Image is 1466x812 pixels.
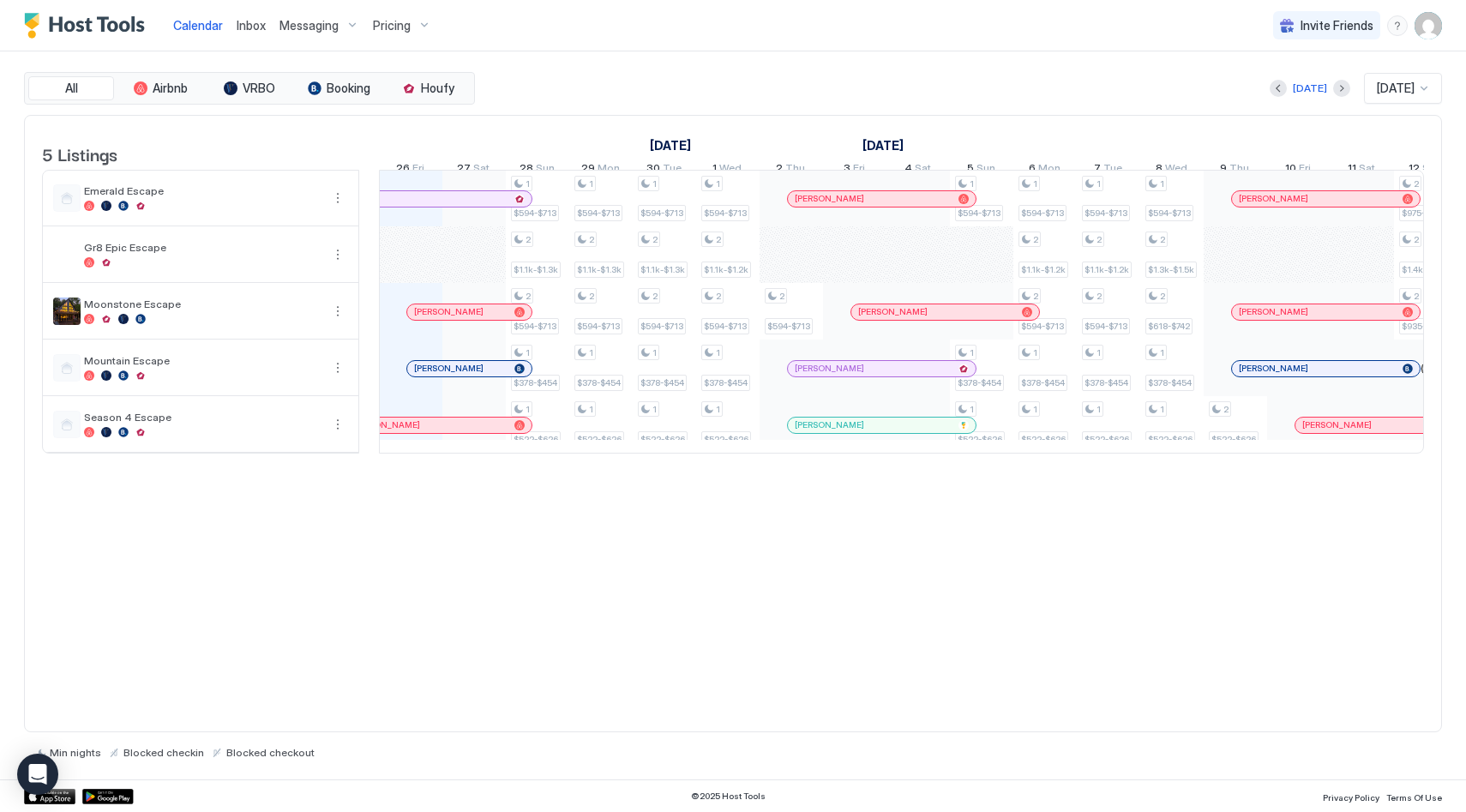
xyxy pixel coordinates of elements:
span: $522-$626 [514,434,558,445]
span: Sun [976,161,995,179]
span: Privacy Policy [1323,792,1379,803]
span: 1 [970,178,974,189]
button: [DATE] [1290,78,1330,99]
span: Tue [663,161,682,179]
a: September 11, 2025 [646,133,695,158]
div: Host Tools Logo [24,13,153,39]
div: App Store [24,789,75,804]
span: 1 [589,178,593,189]
span: 2 [716,234,721,245]
span: Houfy [421,81,454,96]
span: $522-$626 [1148,434,1193,445]
span: Thu [785,161,805,179]
span: 1 [652,347,657,358]
span: $594-$713 [577,208,620,219]
span: 2 [1096,291,1102,302]
span: $378-$454 [1084,377,1128,388]
a: Inbox [237,16,266,34]
span: [DATE] [1377,81,1415,96]
span: 1 [1160,347,1164,358]
span: $522-$626 [958,434,1002,445]
span: 8 [1156,161,1163,179]
span: $522-$626 [577,434,622,445]
span: 2 [1223,404,1229,415]
span: $594-$713 [958,208,1000,219]
div: listing image [53,298,81,325]
span: 1 [1033,404,1037,415]
span: $378-$454 [1021,377,1065,388]
span: Fri [853,161,865,179]
span: $1.4k-$1.6k [1402,264,1448,275]
button: VRBO [207,76,292,100]
a: September 26, 2025 [392,158,429,183]
span: $1.1k-$1.3k [514,264,558,275]
span: 7 [1094,161,1101,179]
span: 2 [1414,291,1419,302]
span: $1.1k-$1.2k [704,264,748,275]
span: Min nights [50,746,101,759]
a: October 2, 2025 [772,158,809,183]
button: More options [327,414,348,435]
a: October 4, 2025 [900,158,935,183]
span: Thu [1229,161,1249,179]
span: 1 [589,404,593,415]
span: $594-$713 [1021,208,1064,219]
div: tab-group [24,72,475,105]
span: 1 [716,404,720,415]
span: 27 [457,161,471,179]
div: menu [327,414,348,435]
span: $522-$626 [704,434,748,445]
span: 2 [1096,234,1102,245]
span: 2 [776,161,783,179]
span: $594-$713 [1021,321,1064,332]
span: [PERSON_NAME] [858,306,928,317]
span: [PERSON_NAME] [1239,363,1308,374]
span: $1.1k-$1.2k [1084,264,1129,275]
button: Previous month [1270,80,1287,97]
span: 2 [652,234,658,245]
a: October 11, 2025 [1343,158,1379,183]
span: $618-$742 [1148,321,1190,332]
a: Calendar [173,16,223,34]
span: 1 [526,404,530,415]
span: 2 [1414,234,1419,245]
span: Airbnb [153,81,188,96]
span: $594-$713 [767,321,810,332]
a: September 30, 2025 [642,158,686,183]
span: 1 [970,404,974,415]
span: $594-$713 [1148,208,1191,219]
span: Sun [536,161,555,179]
a: October 3, 2025 [839,158,869,183]
a: September 28, 2025 [515,158,559,183]
span: 2 [589,234,594,245]
a: October 1, 2025 [858,133,908,158]
button: More options [327,358,348,378]
span: Inbox [237,18,266,33]
span: Pricing [373,18,411,33]
span: 6 [1029,161,1036,179]
span: 4 [904,161,912,179]
a: Google Play Store [82,789,134,804]
a: October 12, 2025 [1404,158,1445,183]
span: $1.1k-$1.2k [1021,264,1066,275]
span: 2 [526,234,531,245]
span: $522-$626 [640,434,685,445]
span: 2 [652,291,658,302]
span: Terms Of Use [1386,792,1442,803]
span: 1 [526,178,530,189]
span: © 2025 Host Tools [691,791,766,802]
span: 2 [1033,234,1038,245]
span: 5 Listings [42,141,117,166]
a: October 1, 2025 [708,158,746,183]
span: 1 [1096,178,1101,189]
span: 3 [844,161,850,179]
div: menu [327,301,348,322]
span: [PERSON_NAME] [795,193,864,204]
span: 1 [1096,347,1101,358]
div: menu [327,244,348,265]
a: Terms Of Use [1386,787,1442,805]
a: October 9, 2025 [1216,158,1253,183]
span: VRBO [243,81,275,96]
span: [PERSON_NAME] [1239,193,1308,204]
span: 1 [652,404,657,415]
